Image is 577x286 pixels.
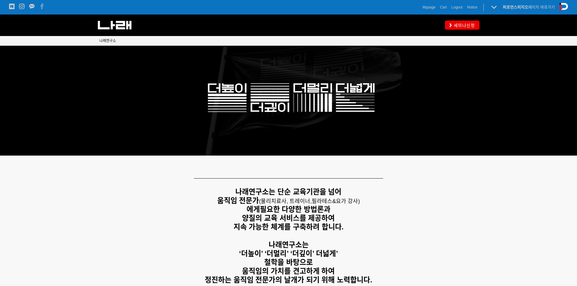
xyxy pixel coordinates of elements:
[264,258,313,266] strong: 철학을 바탕으로
[234,223,343,231] strong: 지속 가능한 체계를 구축하려 합니다.
[503,5,555,9] a: 퍼포먼스피지오페이지 바로가기
[239,249,338,258] strong: ‘더높이’ ‘더멀리’ ‘더깊이’ 더넓게’
[452,22,475,28] span: 세미나신청
[247,205,260,213] strong: 에게
[467,4,477,10] a: Notice
[423,4,436,10] a: Mypage
[99,39,116,43] span: 나래연구소
[445,21,479,29] a: 세미나신청
[312,198,360,204] span: 필라테스&요가 강사)
[205,276,372,284] strong: 정진하는 움직임 전문가의 날개가 되기 위해 노력합니다.
[451,4,463,10] a: Logout
[235,188,341,196] strong: 나래연구소는 단순 교육기관을 넘어
[261,198,312,204] span: 물리치료사, 트레이너,
[217,196,259,205] strong: 움직임 전문가
[259,198,312,204] span: (
[440,4,447,10] a: Cart
[503,5,528,9] strong: 퍼포먼스피지오
[242,267,335,275] strong: 움직임의 가치를 견고하게 하여
[260,205,330,213] strong: 필요한 다양한 방법론과
[269,241,309,249] strong: 나래연구소는
[99,38,116,44] a: 나래연구소
[242,214,335,222] strong: 양질의 교육 서비스를 제공하여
